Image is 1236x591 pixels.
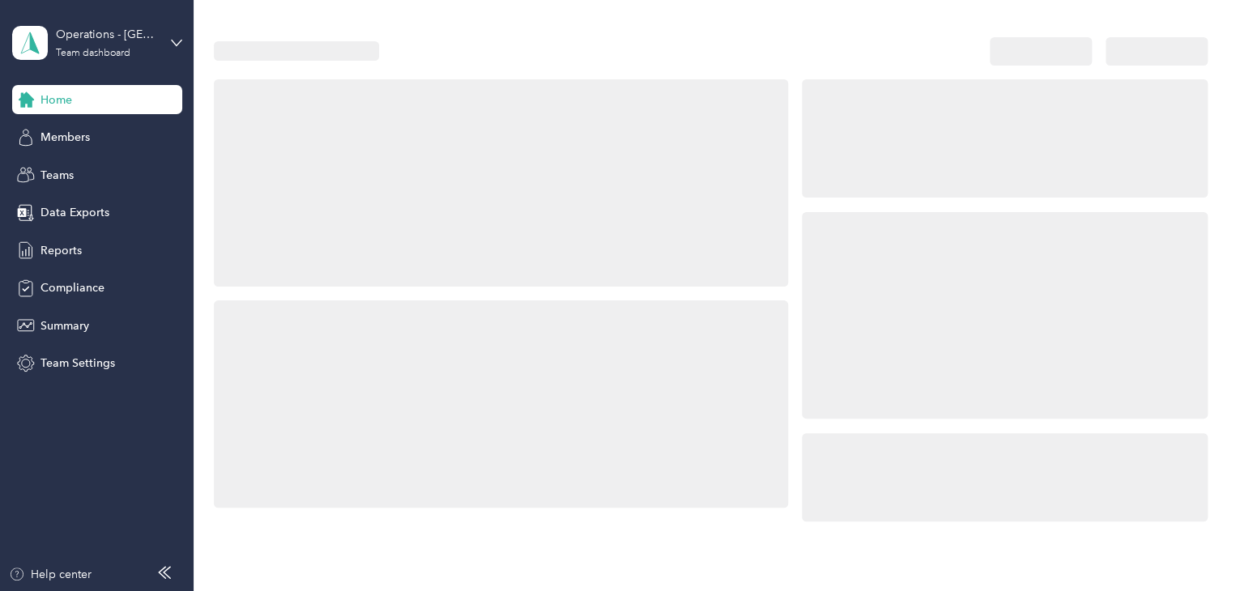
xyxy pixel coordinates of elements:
[40,279,104,296] span: Compliance
[56,49,130,58] div: Team dashboard
[40,317,89,334] span: Summary
[40,242,82,259] span: Reports
[40,167,74,184] span: Teams
[1145,500,1236,591] iframe: Everlance-gr Chat Button Frame
[56,26,157,43] div: Operations - [GEOGRAPHIC_DATA]
[9,566,92,583] button: Help center
[40,204,109,221] span: Data Exports
[40,91,72,108] span: Home
[40,355,115,372] span: Team Settings
[40,129,90,146] span: Members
